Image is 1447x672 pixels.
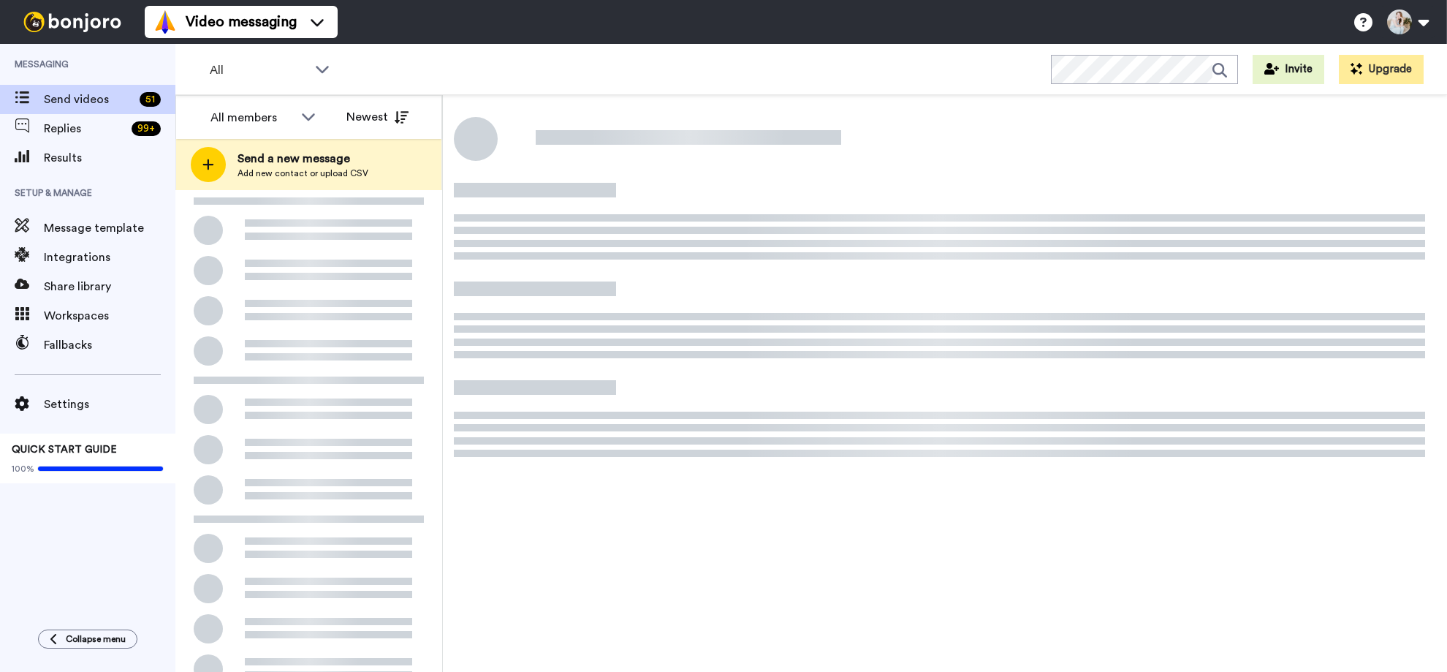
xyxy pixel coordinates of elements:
span: Results [44,149,175,167]
img: bj-logo-header-white.svg [18,12,127,32]
span: Collapse menu [66,633,126,645]
span: All [210,61,308,79]
button: Collapse menu [38,630,137,649]
span: Add new contact or upload CSV [238,167,368,179]
div: All members [210,109,294,127]
span: Message template [44,219,175,237]
span: Send videos [44,91,134,108]
span: Replies [44,120,126,137]
button: Invite [1253,55,1324,84]
span: Settings [44,396,175,413]
span: Video messaging [186,12,297,32]
span: Share library [44,278,175,295]
span: Workspaces [44,307,175,325]
span: Fallbacks [44,336,175,354]
img: vm-color.svg [153,10,177,34]
button: Upgrade [1339,55,1424,84]
button: Newest [335,102,419,132]
div: 51 [140,92,161,107]
span: Integrations [44,249,175,266]
span: 100% [12,463,34,475]
span: Send a new message [238,150,368,167]
div: 99 + [132,121,161,136]
span: QUICK START GUIDE [12,445,117,455]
